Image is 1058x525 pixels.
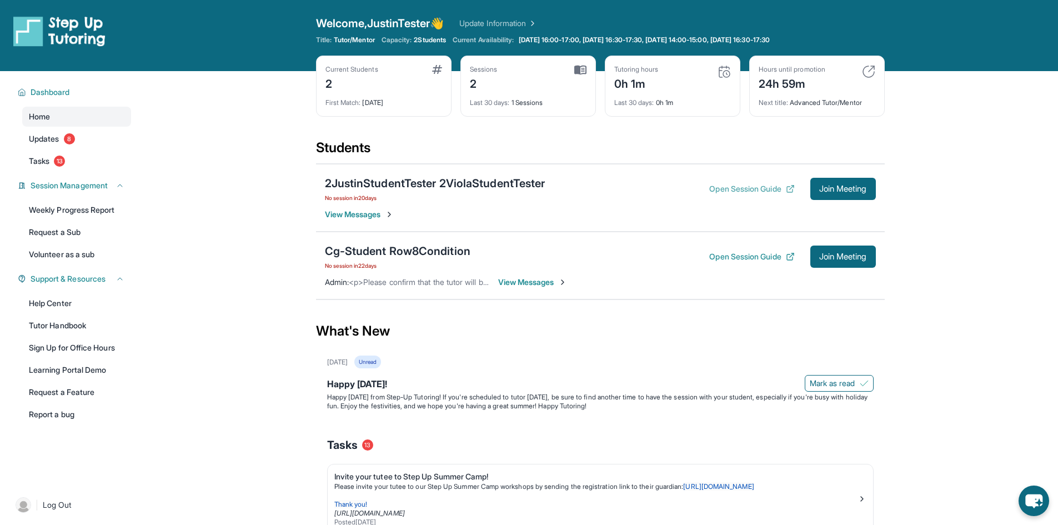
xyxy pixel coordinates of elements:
[325,176,545,191] div: 2JustinStudentTester 2ViolaStudentTester
[334,500,368,508] span: Thank you!
[36,498,38,512] span: |
[470,74,498,92] div: 2
[860,379,869,388] img: Mark as read
[16,497,31,513] img: user-img
[26,87,124,98] button: Dashboard
[614,98,654,107] span: Last 30 days :
[432,65,442,74] img: card
[325,243,470,259] div: Cg-Student Row8Condition
[325,92,442,107] div: [DATE]
[334,482,858,491] p: Please invite your tutee to our Step Up Summer Camp workshops by sending the registration link to...
[22,360,131,380] a: Learning Portal Demo
[22,382,131,402] a: Request a Feature
[29,133,59,144] span: Updates
[526,18,537,29] img: Chevron Right
[718,65,731,78] img: card
[29,111,50,122] span: Home
[334,471,858,482] div: Invite your tutee to Step Up Summer Camp!
[470,98,510,107] span: Last 30 days :
[362,439,373,451] span: 13
[574,65,586,75] img: card
[414,36,446,44] span: 2 Students
[22,244,131,264] a: Volunteer as a sub
[31,87,70,98] span: Dashboard
[43,499,72,511] span: Log Out
[759,98,789,107] span: Next title :
[31,273,106,284] span: Support & Resources
[325,193,545,202] span: No session in 20 days
[22,107,131,127] a: Home
[470,92,586,107] div: 1 Sessions
[810,178,876,200] button: Join Meeting
[805,375,874,392] button: Mark as read
[385,210,394,219] img: Chevron-Right
[22,200,131,220] a: Weekly Progress Report
[64,133,75,144] span: 8
[325,261,470,270] span: No session in 22 days
[22,293,131,313] a: Help Center
[498,277,568,288] span: View Messages
[349,277,750,287] span: <p>Please confirm that the tutor will be able to attend your first assigned meeting time before j...
[614,92,731,107] div: 0h 1m
[22,222,131,242] a: Request a Sub
[22,404,131,424] a: Report a bug
[519,36,770,44] span: [DATE] 16:00-17:00, [DATE] 16:30-17:30, [DATE] 14:00-15:00, [DATE] 16:30-17:30
[354,356,381,368] div: Unread
[334,509,405,517] a: [URL][DOMAIN_NAME]
[517,36,772,44] a: [DATE] 16:00-17:00, [DATE] 16:30-17:30, [DATE] 14:00-15:00, [DATE] 16:30-17:30
[819,186,867,192] span: Join Meeting
[316,139,885,163] div: Students
[22,151,131,171] a: Tasks13
[325,65,378,74] div: Current Students
[614,65,659,74] div: Tutoring hours
[22,316,131,336] a: Tutor Handbook
[558,278,567,287] img: Chevron-Right
[316,16,444,31] span: Welcome, JustinTester 👋
[862,65,875,78] img: card
[810,246,876,268] button: Join Meeting
[54,156,65,167] span: 13
[325,209,394,220] span: View Messages
[382,36,412,44] span: Capacity:
[810,378,855,389] span: Mark as read
[325,74,378,92] div: 2
[759,92,875,107] div: Advanced Tutor/Mentor
[31,180,108,191] span: Session Management
[13,16,106,47] img: logo
[29,156,49,167] span: Tasks
[26,273,124,284] button: Support & Resources
[316,307,885,356] div: What's New
[819,253,867,260] span: Join Meeting
[327,358,348,367] div: [DATE]
[709,251,794,262] button: Open Session Guide
[759,65,825,74] div: Hours until promotion
[325,277,349,287] span: Admin :
[26,180,124,191] button: Session Management
[325,98,361,107] span: First Match :
[470,65,498,74] div: Sessions
[316,36,332,44] span: Title:
[327,437,358,453] span: Tasks
[459,18,537,29] a: Update Information
[759,74,825,92] div: 24h 59m
[683,482,754,491] a: [URL][DOMAIN_NAME]
[327,377,874,393] div: Happy [DATE]!
[709,183,794,194] button: Open Session Guide
[22,338,131,358] a: Sign Up for Office Hours
[11,493,131,517] a: |Log Out
[453,36,514,44] span: Current Availability:
[22,129,131,149] a: Updates8
[614,74,659,92] div: 0h 1m
[1019,486,1049,516] button: chat-button
[334,36,375,44] span: Tutor/Mentor
[327,393,874,411] p: Happy [DATE] from Step-Up Tutoring! If you're scheduled to tutor [DATE], be sure to find another ...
